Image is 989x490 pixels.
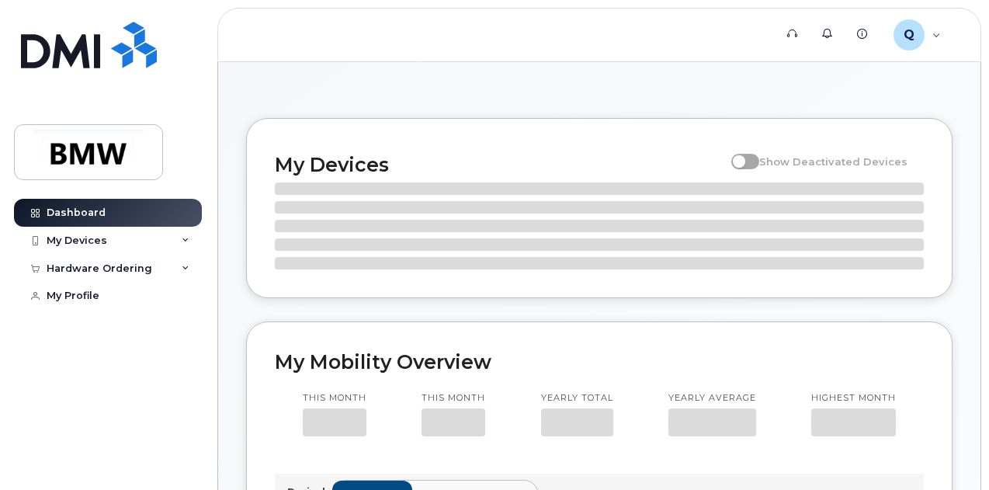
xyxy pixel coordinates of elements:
[731,147,744,159] input: Show Deactivated Devices
[541,392,613,405] p: Yearly total
[303,392,366,405] p: This month
[668,392,756,405] p: Yearly average
[811,392,896,405] p: Highest month
[275,153,724,176] h2: My Devices
[759,155,907,168] span: Show Deactivated Devices
[275,350,924,374] h2: My Mobility Overview
[422,392,485,405] p: This month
